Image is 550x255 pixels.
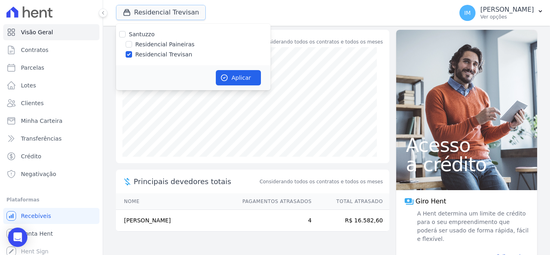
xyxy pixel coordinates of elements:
span: Negativação [21,170,56,178]
button: Residencial Trevisan [116,5,206,20]
span: Transferências [21,135,62,143]
td: [PERSON_NAME] [116,210,235,232]
a: Clientes [3,95,99,111]
label: Santuzzo [129,31,155,37]
span: Crédito [21,152,41,160]
span: Visão Geral [21,28,53,36]
a: Parcelas [3,60,99,76]
span: Minha Carteira [21,117,62,125]
span: Conta Hent [21,230,53,238]
div: Plataformas [6,195,96,205]
span: Parcelas [21,64,44,72]
a: Negativação [3,166,99,182]
th: Total Atrasado [312,193,389,210]
a: Transferências [3,131,99,147]
p: [PERSON_NAME] [480,6,534,14]
a: Visão Geral [3,24,99,40]
a: Recebíveis [3,208,99,224]
a: Lotes [3,77,99,93]
a: Conta Hent [3,226,99,242]
span: Acesso [406,135,527,155]
button: IM [PERSON_NAME] Ver opções [453,2,550,24]
span: Clientes [21,99,43,107]
button: Aplicar [216,70,261,85]
label: Residencial Trevisan [135,50,192,59]
a: Crédito [3,148,99,164]
span: Giro Hent [416,197,446,206]
span: Considerando todos os contratos e todos os meses [260,178,383,185]
td: 4 [235,210,312,232]
span: Contratos [21,46,48,54]
div: Open Intercom Messenger [8,228,27,247]
p: Ver opções [480,14,534,20]
a: Contratos [3,42,99,58]
span: a crédito [406,155,527,174]
span: Recebíveis [21,212,51,220]
label: Residencial Paineiras [135,40,194,49]
td: R$ 16.582,60 [312,210,389,232]
span: Lotes [21,81,36,89]
span: Principais devedores totais [134,176,258,187]
th: Nome [116,193,235,210]
span: IM [464,10,471,16]
a: Minha Carteira [3,113,99,129]
span: A Hent determina um limite de crédito para o seu empreendimento que poderá ser usado de forma ráp... [416,209,529,243]
div: Considerando todos os contratos e todos os meses [260,38,383,46]
th: Pagamentos Atrasados [235,193,312,210]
